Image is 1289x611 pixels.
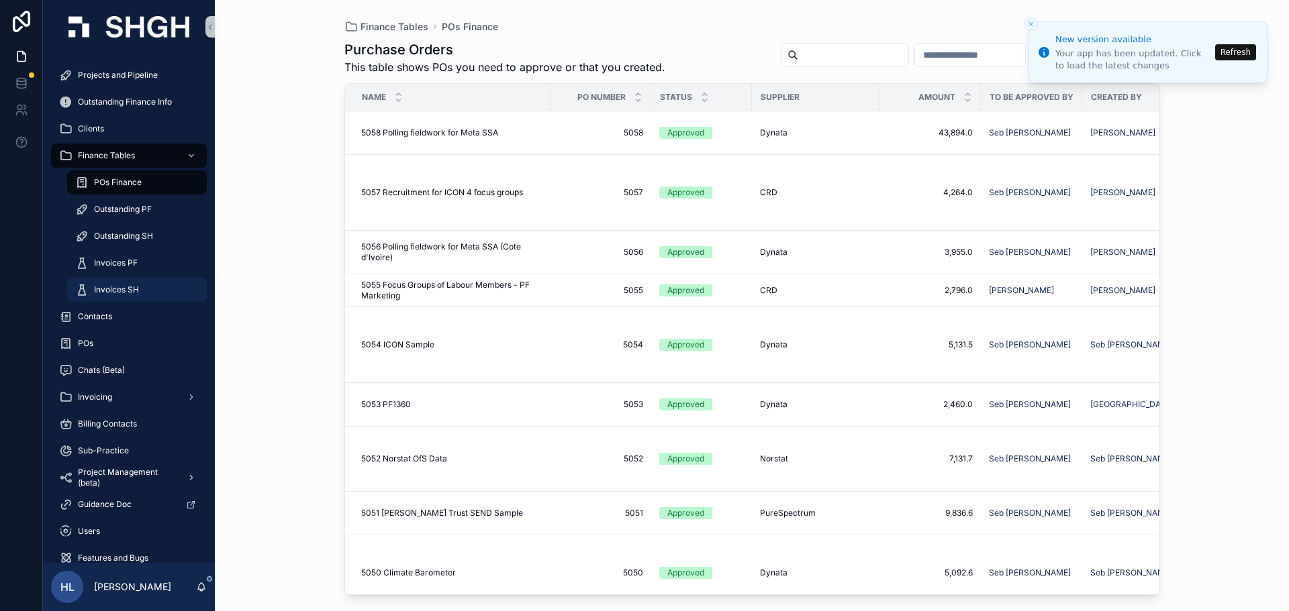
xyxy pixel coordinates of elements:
[559,339,643,350] span: 5054
[888,339,973,350] a: 5,131.5
[989,508,1074,518] a: Seb [PERSON_NAME]
[888,508,973,518] span: 9,836.6
[989,127,1074,138] a: Seb [PERSON_NAME]
[667,284,704,296] div: Approved
[989,187,1071,198] a: Seb [PERSON_NAME]
[659,246,744,258] a: Approved
[667,507,704,519] div: Approved
[1090,508,1175,518] a: Seb [PERSON_NAME]
[761,92,800,103] span: Supplier
[1090,567,1172,578] a: Seb [PERSON_NAME]
[659,284,744,296] a: Approved
[361,453,542,464] a: 5052 Norstat OfS Data
[888,453,973,464] span: 7,131.7
[361,508,542,518] a: 5051 [PERSON_NAME] Trust SEND Sample
[760,187,872,198] a: CRD
[989,127,1071,138] span: Seb [PERSON_NAME]
[344,59,665,75] span: This table shows POs you need to approve or that you created.
[361,187,542,198] a: 5057 Recruitment for ICON 4 focus groups
[51,331,207,355] a: POs
[361,187,523,198] span: 5057 Recruitment for ICON 4 focus groups
[1090,247,1155,258] a: [PERSON_NAME]
[559,453,643,464] a: 5052
[51,117,207,141] a: Clients
[361,127,542,138] a: 5058 Polling fieldwork for Meta SSA
[888,399,973,410] a: 2,460.0
[989,399,1074,410] a: Seb [PERSON_NAME]
[989,508,1071,518] a: Seb [PERSON_NAME]
[760,567,872,578] a: Dynata
[760,339,872,350] a: Dynata
[51,385,207,409] a: Invoicing
[760,285,777,296] span: CRD
[361,399,411,410] span: 5053 PF1360
[361,453,447,464] span: 5052 Norstat OfS Data
[1090,339,1175,350] a: Seb [PERSON_NAME]
[989,453,1071,464] span: Seb [PERSON_NAME]
[989,399,1071,410] span: Seb [PERSON_NAME]
[51,546,207,570] a: Features and Bugs
[559,567,643,578] a: 5050
[78,467,176,488] span: Project Management (beta)
[442,20,498,34] span: POs Finance
[51,412,207,436] a: Billing Contacts
[94,284,139,295] span: Invoices SH
[760,247,872,258] a: Dynata
[667,339,704,351] div: Approved
[888,247,973,258] a: 3,955.0
[989,339,1074,350] a: Seb [PERSON_NAME]
[1055,33,1211,46] div: New version available
[760,127,787,138] span: Dynata
[667,186,704,199] div: Approved
[1090,285,1155,296] a: [PERSON_NAME]
[1090,339,1172,350] span: Seb [PERSON_NAME]
[659,453,744,465] a: Approved
[888,567,973,578] a: 5,092.6
[78,553,148,563] span: Features and Bugs
[559,127,643,138] a: 5058
[361,20,428,34] span: Finance Tables
[989,247,1071,258] a: Seb [PERSON_NAME]
[78,338,93,349] span: POs
[659,127,744,139] a: Approved
[659,339,744,351] a: Approved
[1090,399,1173,410] span: [GEOGRAPHIC_DATA]
[361,241,542,263] a: 5056 Polling fieldwork for Meta SSA (Cote d'Ivoire)
[989,567,1071,578] a: Seb [PERSON_NAME]
[51,63,207,87] a: Projects and Pipeline
[94,258,138,268] span: Invoices PF
[667,567,704,579] div: Approved
[361,280,542,301] a: 5055 Focus Groups of Labour Members - PF Marketing
[1090,187,1155,198] span: [PERSON_NAME]
[67,197,207,221] a: Outstanding PF
[559,187,643,198] a: 5057
[1090,508,1172,518] a: Seb [PERSON_NAME]
[1090,127,1155,138] a: [PERSON_NAME]
[559,508,643,518] span: 5051
[51,519,207,543] a: Users
[78,499,132,510] span: Guidance Doc
[1090,453,1172,464] a: Seb [PERSON_NAME]
[989,453,1074,464] a: Seb [PERSON_NAME]
[51,358,207,382] a: Chats (Beta)
[78,445,129,456] span: Sub-Practice
[888,127,973,138] span: 43,894.0
[78,365,125,376] span: Chats (Beta)
[888,285,973,296] a: 2,796.0
[51,492,207,516] a: Guidance Doc
[78,311,112,322] span: Contacts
